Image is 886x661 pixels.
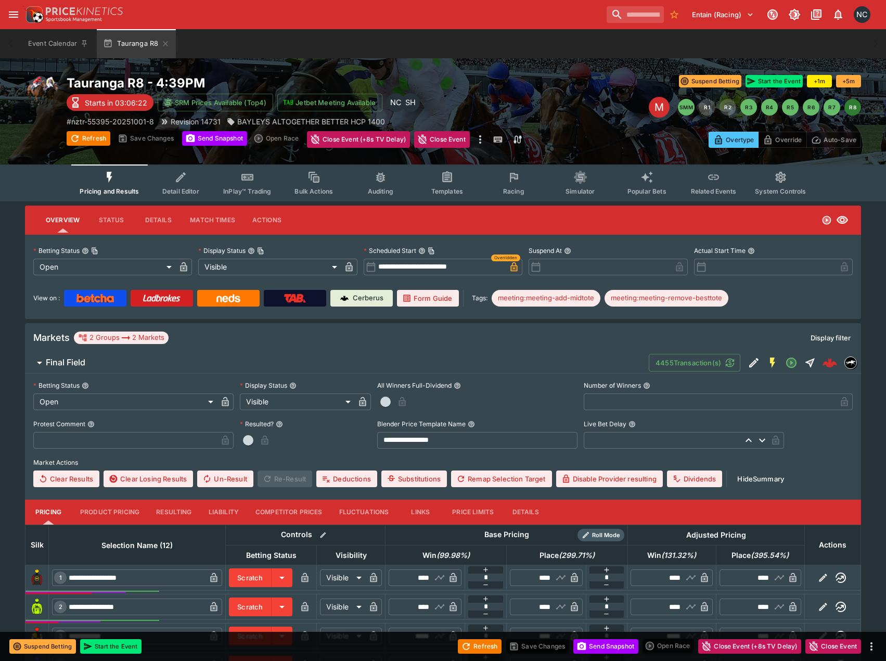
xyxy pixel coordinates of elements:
[678,99,695,116] button: SMM
[294,187,333,195] span: Bulk Actions
[397,500,444,525] button: Links
[162,187,199,195] span: Detail Editor
[458,639,502,654] button: Refresh
[431,187,463,195] span: Templates
[243,208,290,233] button: Actions
[171,116,221,127] p: Revision 14731
[821,215,832,225] svg: Open
[731,471,790,487] button: HideSummary
[418,247,426,255] button: Scheduled StartCopy To Clipboard
[564,247,571,255] button: Suspend At
[340,294,349,302] img: Cerberus
[235,549,308,562] span: Betting Status
[556,471,663,487] button: Disable Provider resulting
[746,75,803,87] button: Start the Event
[761,99,778,116] button: R4
[607,6,664,23] input: search
[258,471,312,487] span: Re-Result
[401,93,420,112] div: Scott Hunt
[755,187,806,195] span: System Controls
[33,246,80,255] p: Betting Status
[851,3,874,26] button: Nick Conway
[605,290,728,307] div: Betting Target: cerberus
[197,471,253,487] button: Un-Result
[823,355,837,370] div: e3edc5a6-7680-4088-9c07-5e845bb25a76
[148,500,200,525] button: Resulting
[528,549,606,562] span: Place(299.71%)
[414,131,470,148] button: Close Event
[628,421,636,428] button: Live Bet Delay
[836,214,849,226] svg: Visible
[88,208,135,233] button: Status
[472,290,487,307] label: Tags:
[627,525,804,545] th: Adjusted Pricing
[200,500,247,525] button: Liability
[33,471,99,487] button: Clear Results
[57,603,65,611] span: 2
[330,290,393,307] a: Cerberus
[844,357,857,369] div: nztr
[29,569,45,586] img: runner 1
[502,500,549,525] button: Details
[320,569,365,586] div: Visible
[758,132,806,148] button: Override
[865,640,878,653] button: more
[726,134,754,145] p: Overtype
[237,116,385,127] p: BAYLEYS ALTOGETHER BETTER HCP 1400
[744,353,763,372] button: Edit Detail
[782,353,801,372] button: Open
[785,5,804,24] button: Toggle light/dark mode
[492,293,600,303] span: meeting:meeting-add-midtote
[845,357,856,368] img: nztr
[411,549,481,562] span: Win(99.98%)
[227,116,385,127] div: BAYLEYS ALTOGETHER BETTER HCP 1400
[9,639,76,654] button: Suspend Betting
[806,132,861,148] button: Auto-Save
[29,599,45,615] img: runner 2
[801,353,819,372] button: Straight
[436,549,470,562] em: ( 99.98 %)
[649,97,670,118] div: Edit Meeting
[474,131,486,148] button: more
[316,471,377,487] button: Deductions
[33,393,217,410] div: Open
[605,293,728,303] span: meeting:meeting-remove-besttote
[451,471,552,487] button: Remap Selection Target
[248,247,255,255] button: Display StatusCopy To Clipboard
[25,525,49,565] th: Silk
[284,294,306,302] img: TabNZ
[566,187,595,195] span: Simulator
[377,420,466,428] p: Blender Price Template Name
[104,471,193,487] button: Clear Losing Results
[82,382,89,389] button: Betting Status
[559,549,595,562] em: ( 299.71 %)
[529,246,562,255] p: Suspend At
[46,17,102,22] img: Sportsbook Management
[331,500,397,525] button: Fluctuations
[740,99,757,116] button: R3
[182,131,247,146] button: Send Snapshot
[277,94,382,111] button: Jetbet Meeting Available
[823,355,837,370] img: logo-cerberus--red.svg
[649,354,740,372] button: 4455Transaction(s)
[283,97,293,108] img: jetbet-logo.svg
[584,420,626,428] p: Live Bet Delay
[198,259,340,275] div: Visible
[694,246,746,255] p: Actual Start Time
[785,357,798,369] svg: Open
[33,332,70,344] h5: Markets
[824,99,840,116] button: R7
[37,208,88,233] button: Overview
[33,290,60,307] label: View on :
[387,93,405,112] div: Nick Conway
[135,208,182,233] button: Details
[836,75,861,87] button: +5m
[4,5,23,24] button: open drawer
[25,75,58,108] img: horse_racing.png
[353,293,383,303] p: Cerberus
[29,628,45,644] img: runner 3
[71,164,814,201] div: Event type filters
[67,116,154,127] p: Copy To Clipboard
[80,187,139,195] span: Pricing and Results
[698,639,801,654] button: Close Event (+8s TV Delay)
